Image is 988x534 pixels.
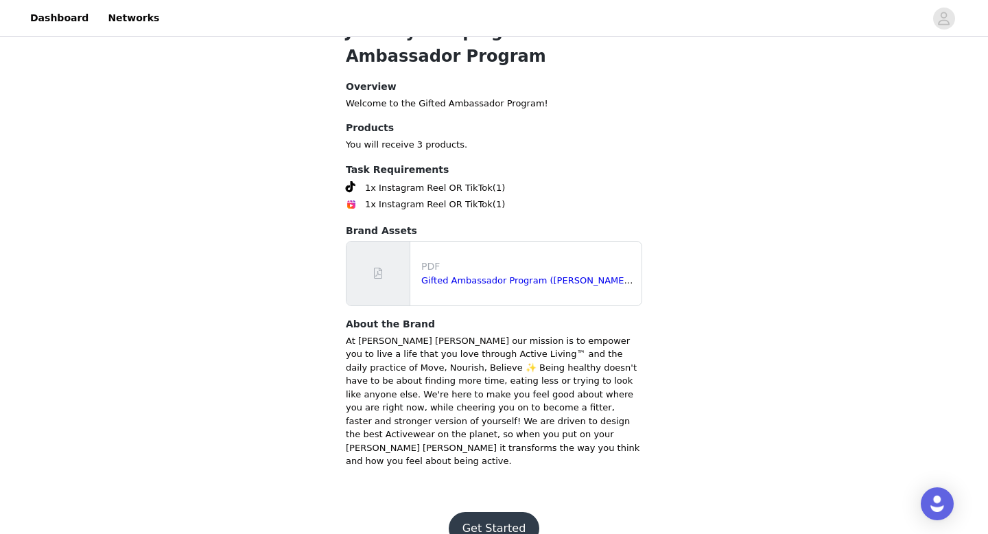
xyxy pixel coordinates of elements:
a: Dashboard [22,3,97,34]
img: Instagram Reels Icon [346,199,357,210]
span: 1x Instagram Reel OR TikTok [365,181,493,195]
a: Gifted Ambassador Program ([PERSON_NAME]) (1).pdf [421,275,663,286]
h4: Overview [346,80,642,94]
h4: Products [346,121,642,135]
div: avatar [937,8,950,30]
h1: January Campaign - Gifted Ambassador Program [346,19,642,69]
h4: Task Requirements [346,163,642,177]
a: Networks [99,3,167,34]
span: (1) [493,181,505,195]
h4: About the Brand [346,317,642,332]
span: 1x Instagram Reel OR TikTok [365,198,493,211]
h4: Brand Assets [346,224,642,238]
p: Welcome to the Gifted Ambassador Program! [346,97,642,111]
span: (1) [493,198,505,211]
p: At [PERSON_NAME] [PERSON_NAME] our mission is to empower you to live a life that you love through... [346,334,642,468]
div: Open Intercom Messenger [921,487,954,520]
p: You will receive 3 products. [346,138,642,152]
p: PDF [421,259,636,274]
